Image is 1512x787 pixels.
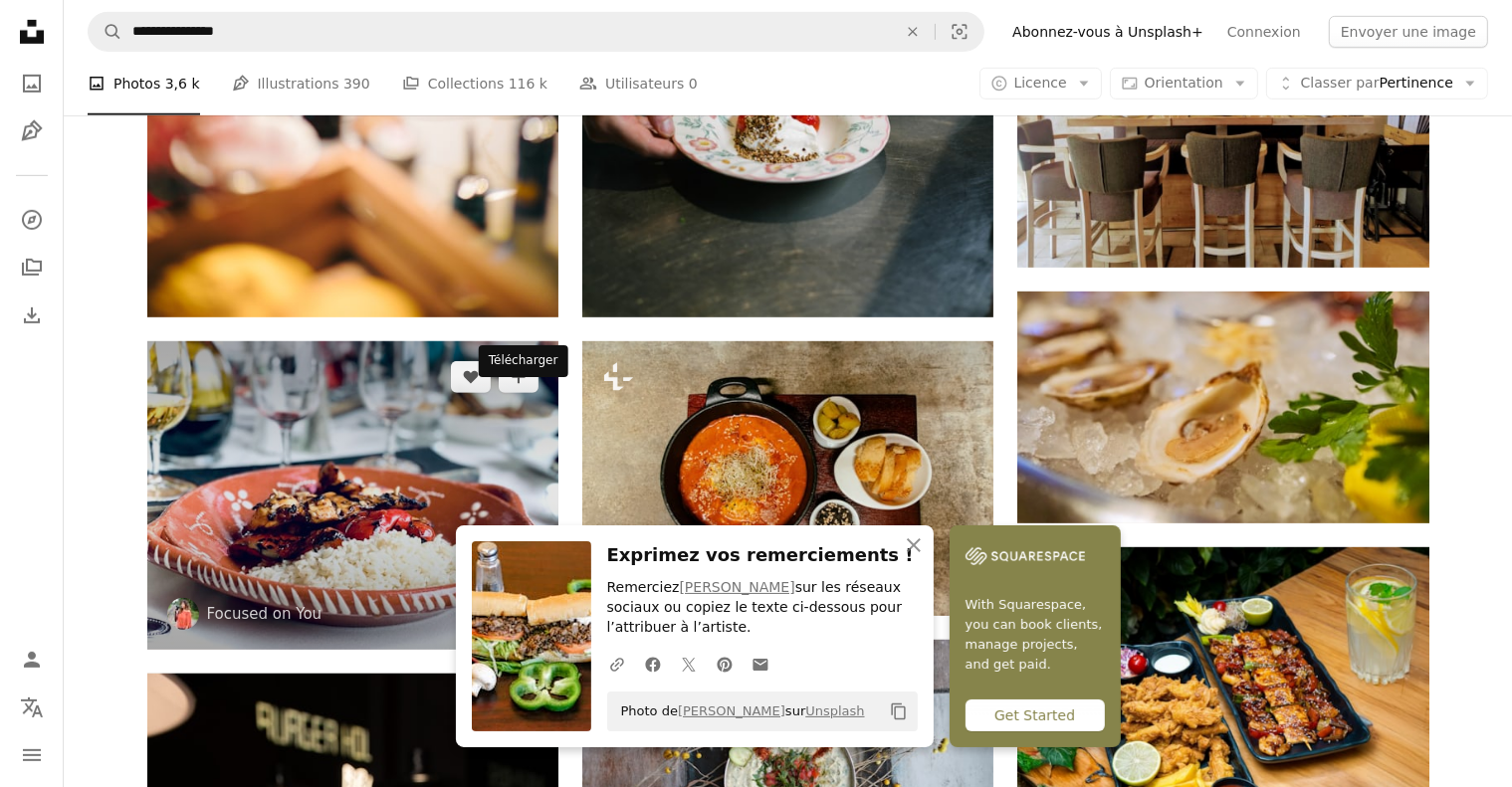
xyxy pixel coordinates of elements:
[12,735,52,775] button: Menu
[147,486,558,503] a: gâteau brun et blanc sur assiette en céramique orange
[1110,68,1258,99] button: Orientation
[582,341,993,616] img: une casserole de nourriture
[12,295,52,335] a: Historique de téléchargement
[805,703,864,718] a: Unsplash
[147,341,558,650] img: gâteau brun et blanc sur assiette en céramique orange
[509,73,547,95] span: 116 k
[343,73,370,95] span: 390
[1017,292,1428,522] img: une assiette de nourriture
[1215,16,1313,48] a: Connexion
[689,73,698,95] span: 0
[1000,16,1215,48] a: Abonnez-vous à Unsplash+
[12,640,52,680] a: Connexion / S’inscrire
[12,12,52,56] a: Accueil — Unsplash
[1017,747,1428,765] a: Une table en bois surmontée de deux plateaux de nourriture
[451,361,491,393] button: J’aime
[1329,16,1488,48] button: Envoyer une image
[12,64,52,103] a: Photos
[1301,74,1453,94] span: Pertinence
[679,579,794,595] a: [PERSON_NAME]
[582,767,993,785] a: aliments cuits
[611,695,865,727] span: Photo de sur
[1266,68,1488,99] button: Classer parPertinence
[232,52,370,115] a: Illustrations 390
[12,200,52,240] a: Explorer
[1301,75,1380,91] span: Classer par
[12,248,52,288] a: Collections
[1017,104,1428,122] a: Table et chaises en bois blanc et marron
[1017,398,1428,416] a: une assiette de nourriture
[607,578,918,638] p: Remerciez sur les réseaux sociaux ou copiez le texte ci-dessous pour l’attribuer à l’artiste.
[707,644,743,684] a: Partagez-lePinterest
[671,644,707,684] a: Partagez-leTwitter
[979,68,1102,99] button: Licence
[88,12,984,52] form: Rechercher des visuels sur tout le site
[966,541,1085,571] img: file-1747939142011-51e5cc87e3c9
[402,52,547,115] a: Collections 116 k
[12,688,52,727] button: Langue
[635,644,671,684] a: Partagez-leFacebook
[936,13,983,51] button: Recherche de visuels
[1014,75,1067,91] span: Licence
[579,52,698,115] a: Utilisateurs 0
[950,525,1121,747] a: With Squarespace, you can book clients, manage projects, and get paid.Get Started
[966,595,1105,675] span: With Squarespace, you can book clients, manage projects, and get paid.
[207,604,323,624] a: Focused on You
[607,541,918,570] h3: Exprimez vos remerciements !
[891,13,935,51] button: Effacer
[882,694,916,728] button: Copier dans le presse-papier
[966,699,1105,731] div: Get Started
[12,111,52,151] a: Illustrations
[479,345,568,377] div: Télécharger
[89,13,122,51] button: Rechercher sur Unsplash
[743,644,778,684] a: Partager par mail
[1145,75,1223,91] span: Orientation
[167,598,199,630] img: Accéder au profil de Focused on You
[582,469,993,487] a: une casserole de nourriture
[678,703,785,718] a: [PERSON_NAME]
